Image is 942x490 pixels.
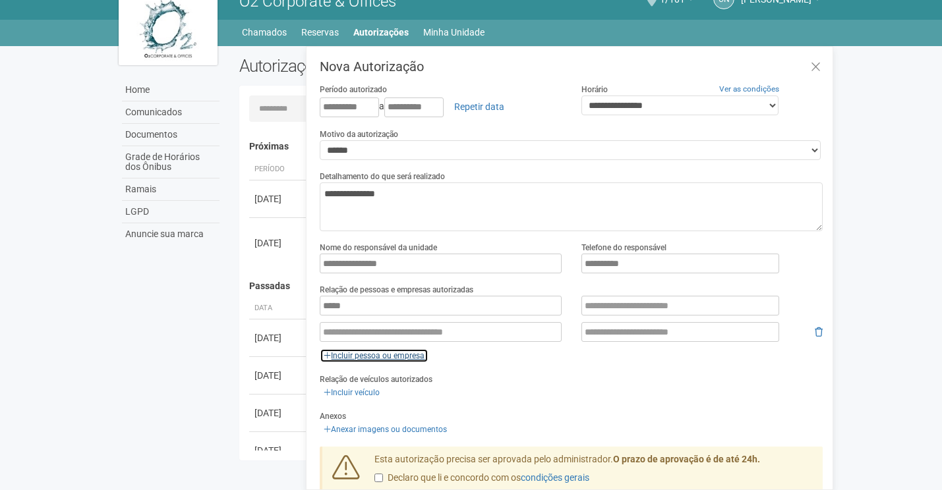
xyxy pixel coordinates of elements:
[301,23,339,41] a: Reservas
[374,474,383,482] input: Declaro que li e concordo com oscondições gerais
[249,159,309,180] th: Período
[122,178,220,201] a: Ramais
[320,171,445,182] label: Detalhamento do que será realizado
[423,23,485,41] a: Minha Unidade
[374,472,589,485] label: Declaro que li e concordo com os
[254,369,303,382] div: [DATE]
[254,331,303,344] div: [DATE]
[254,192,303,205] div: [DATE]
[254,406,303,420] div: [DATE]
[320,242,437,254] label: Nome do responsável da unidade
[353,23,409,41] a: Autorizações
[242,23,287,41] a: Chamados
[249,298,309,319] th: Data
[320,385,384,400] a: Incluir veículo
[249,142,814,151] h4: Próximas
[122,223,220,245] a: Anuncie sua marca
[320,348,428,363] a: Incluir pessoa ou empresa
[320,373,432,385] label: Relação de veículos autorizados
[320,95,562,118] div: a
[581,242,666,254] label: Telefone do responsável
[249,281,814,291] h4: Passadas
[815,327,823,337] i: Remover
[320,422,451,437] a: Anexar imagens ou documentos
[320,128,398,140] label: Motivo da autorização
[254,236,303,250] div: [DATE]
[320,410,346,422] label: Anexos
[122,79,220,101] a: Home
[122,124,220,146] a: Documentos
[320,84,387,95] label: Período autorizado
[581,84,608,95] label: Horário
[320,60,823,73] h3: Nova Autorização
[320,284,473,296] label: Relação de pessoas e empresas autorizadas
[122,101,220,124] a: Comunicados
[254,444,303,457] div: [DATE]
[446,95,513,118] a: Repetir data
[719,84,779,94] a: Ver as condições
[613,454,760,464] strong: O prazo de aprovação é de até 24h.
[122,146,220,178] a: Grade de Horários dos Ônibus
[239,56,521,76] h2: Autorizações
[521,472,589,483] a: condições gerais
[122,201,220,223] a: LGPD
